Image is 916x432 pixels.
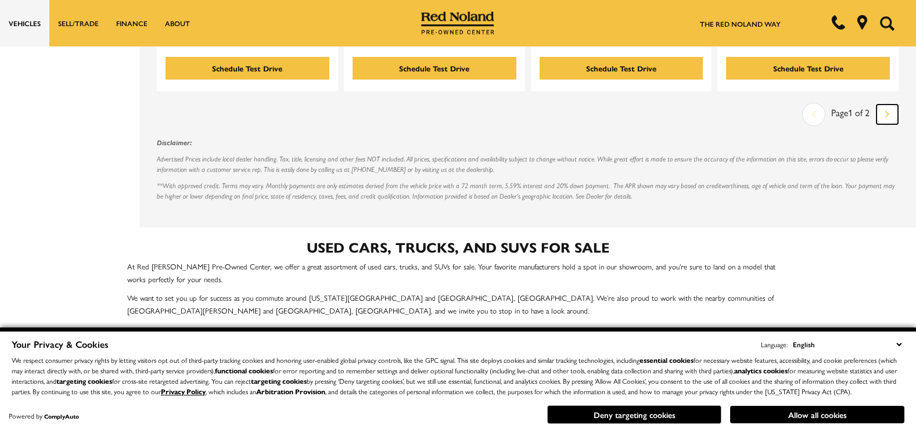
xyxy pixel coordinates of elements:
[157,154,899,175] p: Advertised Prices include local dealer handling. Tax, title, licensing and other fees NOT include...
[157,181,899,201] p: **With approved credit. Terms may vary. Monthly payments are only estimates derived from the vehi...
[12,355,904,397] p: We respect consumer privacy rights by letting visitors opt out of third-party tracking cookies an...
[586,63,656,74] div: Schedule Test Drive
[127,323,789,336] p: This page lets you see what’s in stock prior to that visit to our . Browse our inventory [DATE] t...
[12,337,109,351] span: Your Privacy & Cookies
[127,260,789,286] p: At Red [PERSON_NAME] Pre-Owned Center, we offer a great assortment of used cars, trucks, and SUVs...
[773,63,843,74] div: Schedule Test Drive
[825,103,875,126] div: Page 1 of 2
[215,365,273,376] strong: functional cookies
[547,405,721,424] button: Deny targeting cookies
[761,341,788,348] div: Language:
[56,376,112,386] strong: targeting cookies
[875,1,899,46] button: Open the search field
[157,138,192,147] strong: Disclaimer:
[353,57,516,80] div: Schedule Test Drive - Used 2024 Ram 2500 Power Wagon With Navigation & 4WD
[212,63,282,74] div: Schedule Test Drive
[44,412,79,420] a: ComplyAuto
[877,105,898,124] a: next page
[166,57,329,80] div: Schedule Test Drive - Used 2018 GMC Sierra 2500HD Denali With Navigation & 4WD
[790,338,904,351] select: Language Select
[730,406,904,423] button: Allow all cookies
[127,291,789,317] p: We want to set you up for success as you commute around [US_STATE][GEOGRAPHIC_DATA] and [GEOGRAPH...
[726,57,890,80] div: Schedule Test Drive - Used 2024 INEOS Grenadier Wagon With Navigation & 4WD
[421,16,494,27] a: Red Noland Pre-Owned
[734,365,788,376] strong: analytics cookies
[161,386,206,397] a: Privacy Policy
[9,412,79,420] div: Powered by
[307,237,609,257] strong: Used Cars, Trucks, and SUVs for Sale
[421,12,494,35] img: Red Noland Pre-Owned
[640,355,694,365] strong: essential cookies
[256,386,325,397] strong: Arbitration Provision
[251,376,307,386] strong: targeting cookies
[399,63,469,74] div: Schedule Test Drive
[700,19,781,29] a: The Red Noland Way
[315,324,361,335] a: used car dealer
[540,57,703,80] div: Schedule Test Drive - Used 2024 INEOS Grenadier Wagon With Navigation & 4WD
